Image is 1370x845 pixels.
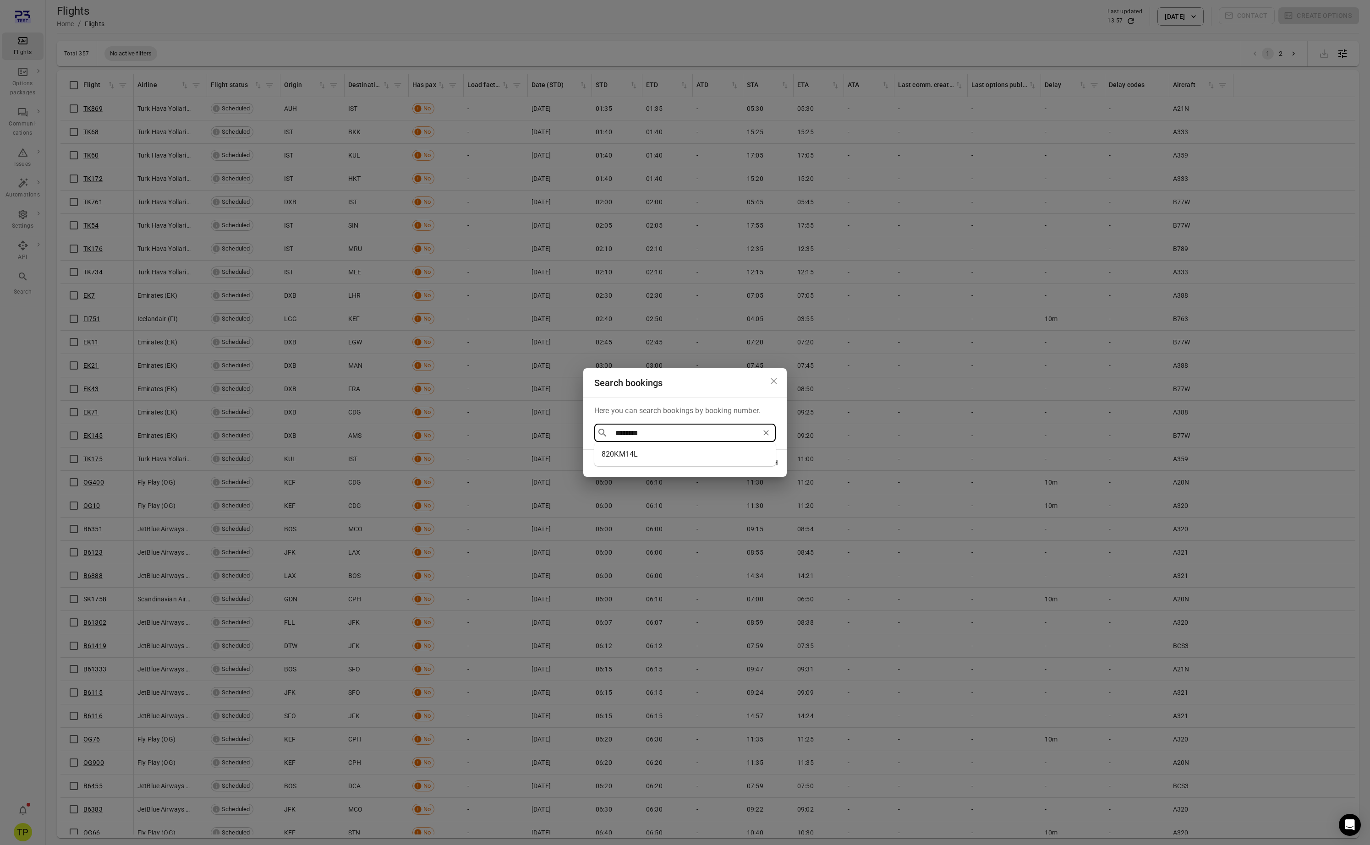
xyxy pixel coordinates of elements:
[765,372,783,390] button: Close dialog
[760,426,773,439] button: Clear
[594,405,776,416] p: Here you can search bookings by booking number.
[583,368,787,398] h2: Search bookings
[594,446,776,463] li: 820KM14L
[1339,814,1361,836] div: Open Intercom Messenger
